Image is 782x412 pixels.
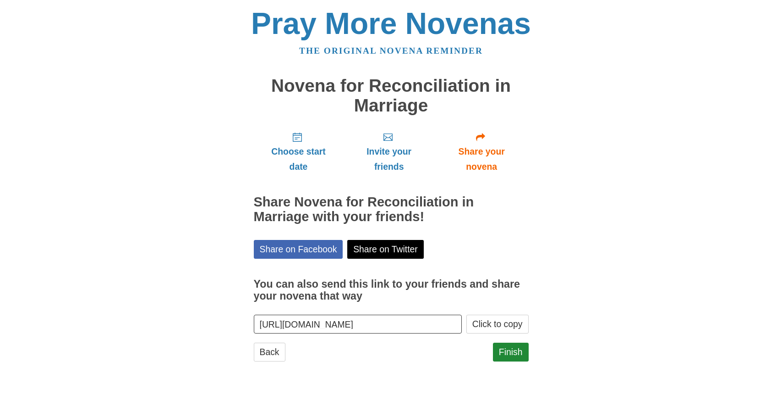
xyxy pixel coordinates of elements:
a: Share on Facebook [254,240,343,259]
span: Invite your friends [352,144,425,174]
a: Finish [493,343,529,362]
a: Back [254,343,285,362]
a: Pray More Novenas [251,6,531,40]
h1: Novena for Reconciliation in Marriage [254,76,529,115]
a: Share your novena [435,124,529,179]
h3: You can also send this link to your friends and share your novena that way [254,278,529,302]
a: Invite your friends [343,124,434,179]
a: Choose start date [254,124,344,179]
span: Choose start date [263,144,334,174]
span: Share your novena [444,144,520,174]
h2: Share Novena for Reconciliation in Marriage with your friends! [254,195,529,224]
a: Share on Twitter [347,240,424,259]
button: Click to copy [466,315,529,334]
a: The original novena reminder [299,46,483,56]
